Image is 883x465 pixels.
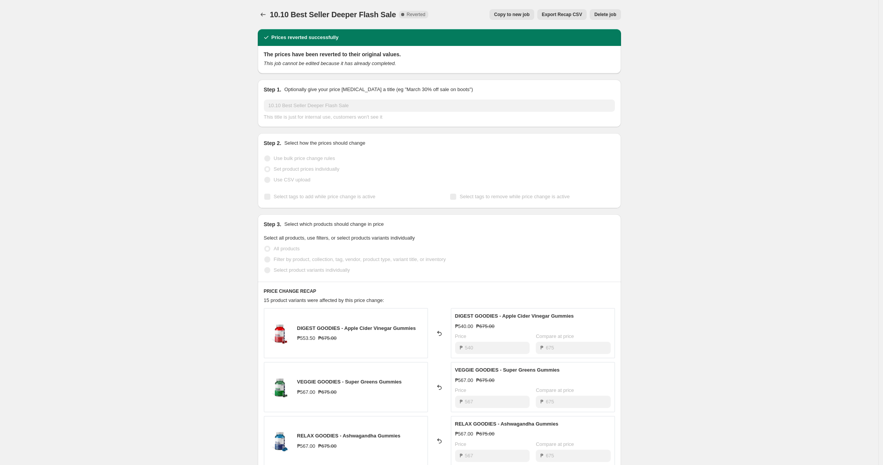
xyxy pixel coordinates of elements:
[476,323,494,330] strike: ₱675.00
[537,9,587,20] button: Export Recap CSV
[297,379,402,385] span: VEGGIE GOODIES - Super Greens Gummies
[284,86,473,93] p: Optionally give your price [MEDICAL_DATA] a title (eg "March 30% off sale on boots")
[297,325,416,331] span: DIGEST GOODIES - Apple Cider Vinegar Gummies
[264,60,396,66] i: This job cannot be edited because it has already completed.
[455,377,473,384] div: ₱567.00
[540,399,543,405] span: ₱
[455,313,574,319] span: DIGEST GOODIES - Apple Cider Vinegar Gummies
[264,51,615,58] h2: The prices have been reverted to their original values.
[542,11,582,18] span: Export Recap CSV
[536,441,574,447] span: Compare at price
[460,453,463,458] span: ₱
[264,114,382,120] span: This title is just for internal use, customers won't see it
[455,367,560,373] span: VEGGIE GOODIES - Super Greens Gummies
[284,139,365,147] p: Select how the prices should change
[590,9,621,20] button: Delete job
[407,11,425,18] span: Reverted
[264,139,281,147] h2: Step 2.
[268,429,291,452] img: PDP_MKT_ASH_1_1200x1200__2_80x.png
[272,34,339,41] h2: Prices reverted successfully
[270,10,396,19] span: 10.10 Best Seller Deeper Flash Sale
[274,166,340,172] span: Set product prices individually
[455,430,473,438] div: ₱567.00
[264,288,615,294] h6: PRICE CHANGE RECAP
[540,453,543,458] span: ₱
[297,433,400,439] span: RELAX GOODIES - Ashwagandha Gummies
[318,442,337,450] strike: ₱675.00
[274,256,446,262] span: Filter by product, collection, tag, vendor, product type, variant title, or inventory
[297,388,315,396] div: ₱567.00
[284,220,384,228] p: Select which products should change in price
[460,194,570,199] span: Select tags to remove while price change is active
[274,194,376,199] span: Select tags to add while price change is active
[455,441,467,447] span: Price
[297,442,315,450] div: ₱567.00
[264,235,415,241] span: Select all products, use filters, or select products variants individually
[318,388,337,396] strike: ₱675.00
[455,333,467,339] span: Price
[536,333,574,339] span: Compare at price
[268,322,291,345] img: PDP_MKT_ACV_1_1200x1200_V7_GN_80x.png
[460,345,463,351] span: ₱
[264,86,281,93] h2: Step 1.
[274,177,311,183] span: Use CSV upload
[494,11,530,18] span: Copy to new job
[536,387,574,393] span: Compare at price
[476,430,494,438] strike: ₱675.00
[268,376,291,399] img: PDP_MKT_SGR_1_1200x1200_V7_GN_80x.jpg
[455,387,467,393] span: Price
[274,155,335,161] span: Use bulk price change rules
[455,421,558,427] span: RELAX GOODIES - Ashwagandha Gummies
[264,220,281,228] h2: Step 3.
[274,246,300,251] span: All products
[489,9,534,20] button: Copy to new job
[274,267,350,273] span: Select product variants individually
[264,100,615,112] input: 30% off holiday sale
[540,345,543,351] span: ₱
[455,323,473,330] div: ₱540.00
[318,334,337,342] strike: ₱675.00
[476,377,494,384] strike: ₱675.00
[264,297,384,303] span: 15 product variants were affected by this price change:
[460,399,463,405] span: ₱
[594,11,616,18] span: Delete job
[297,334,315,342] div: ₱553.50
[258,9,268,20] button: Price change jobs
